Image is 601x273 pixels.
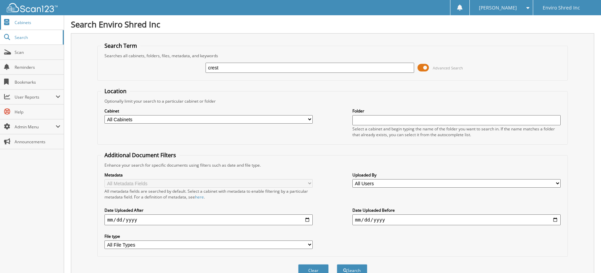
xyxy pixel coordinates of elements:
span: Advanced Search [433,65,463,70]
input: start [104,214,313,225]
label: Uploaded By [352,172,561,178]
div: Searches all cabinets, folders, files, metadata, and keywords [101,53,564,59]
label: Date Uploaded Before [352,207,561,213]
label: Date Uploaded After [104,207,313,213]
img: scan123-logo-white.svg [7,3,58,12]
label: Folder [352,108,561,114]
legend: Location [101,87,130,95]
div: Enhance your search for specific documents using filters such as date and file type. [101,162,564,168]
span: Help [15,109,60,115]
span: Search [15,35,59,40]
a: here [195,194,204,200]
span: Reminders [15,64,60,70]
span: Enviro Shred Inc [543,6,580,10]
label: Metadata [104,172,313,178]
span: Announcements [15,139,60,145]
div: Select a cabinet and begin typing the name of the folder you want to search in. If the name match... [352,126,561,138]
iframe: Chat Widget [567,240,601,273]
div: All metadata fields are searched by default. Select a cabinet with metadata to enable filtering b... [104,188,313,200]
h1: Search Enviro Shred Inc [71,19,594,30]
label: File type [104,233,313,239]
span: User Reports [15,94,56,100]
legend: Search Term [101,42,140,49]
div: Optionally limit your search to a particular cabinet or folder [101,98,564,104]
span: Scan [15,49,60,55]
input: end [352,214,561,225]
span: Admin Menu [15,124,56,130]
span: [PERSON_NAME] [479,6,517,10]
label: Cabinet [104,108,313,114]
span: Bookmarks [15,79,60,85]
span: Cabinets [15,20,60,25]
legend: Additional Document Filters [101,151,179,159]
